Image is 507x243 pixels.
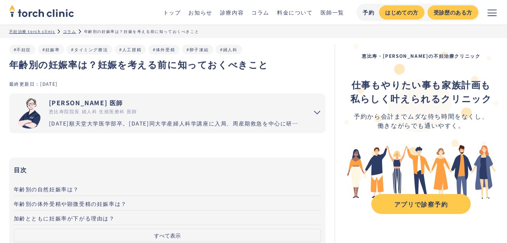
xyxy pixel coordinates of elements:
a: 年齢別の自然妊娠率は？ [14,181,321,196]
span: 年齢別の体外受精や顕微受精の妊娠率は？ [14,200,127,207]
div: アプリで診察予約 [378,199,464,209]
a: トップ [163,8,181,16]
a: 年齢別の体外受精や顕微受精の妊娠率は？ [14,196,321,210]
div: [DATE]順天堂大学医学部卒。[DATE]同大学産婦人科学講座に入局、周産期救急を中心に研鑽を重ねる。[DATE]国内有数の不妊治療施設セントマザー産婦人科医院で、女性不妊症のみでなく男性不妊... [49,119,303,127]
div: 受診歴のある方 [434,8,472,16]
button: すべて表示 [14,229,321,242]
h3: 目次 [14,164,321,175]
strong: 恵比寿・[PERSON_NAME]の不妊治療クリニック [362,52,480,59]
div: 最終更新日： [9,80,40,87]
a: コラム [63,28,76,34]
a: #不妊症 [14,46,31,52]
span: 年齢別の自然妊娠率は？ [14,185,79,193]
a: 医師一覧 [321,8,344,16]
strong: 私らしく叶えられるクリニック [350,91,492,105]
a: はじめての方 [379,5,424,20]
a: 加齢とともに妊娠率が下がる理由は？ [14,210,321,225]
a: 料金について [277,8,313,16]
a: home [9,5,74,19]
strong: 仕事もやりたい事も家族計画も [351,78,491,91]
summary: 市山 卓彦 [PERSON_NAME] 医師 恵比寿院院長 婦人科 生殖医療科 医師 [DATE]順天堂大学医学部卒。[DATE]同大学産婦人科学講座に入局、周産期救急を中心に研鑽を重ねる。[D... [9,93,326,133]
span: 加齢とともに妊娠率が下がる理由は？ [14,214,115,222]
div: 年齢別の妊娠率は？妊娠を考える前に知っておくべきこと [84,28,199,34]
h1: 年齢別の妊娠率は？妊娠を考える前に知っておくべきこと [9,57,326,71]
a: #体外受精 [153,46,175,52]
div: はじめての方 [385,8,418,16]
a: アプリで診察予約 [371,194,471,214]
div: 予約 [363,8,374,16]
div: 恵比寿院院長 婦人科 生殖医療科 医師 [49,108,303,115]
img: 市山 卓彦 [14,98,44,129]
a: #卵子凍結 [186,46,209,52]
a: #タイミング療法 [71,46,108,52]
img: torch clinic [9,2,74,19]
a: #婦人科 [220,46,237,52]
ul: パンくずリスト [9,28,498,34]
a: お知らせ [188,8,212,16]
div: 予約から会計までムダな待ち時間をなくし、 働きながらでも通いやすく。 [350,111,492,130]
a: [PERSON_NAME] 医師 恵比寿院院長 婦人科 生殖医療科 医師 [DATE]順天堂大学医学部卒。[DATE]同大学産婦人科学講座に入局、周産期救急を中心に研鑽を重ねる。[DATE]国内... [9,93,303,133]
a: 受診歴のある方 [428,5,478,20]
a: 診療内容 [220,8,244,16]
div: [PERSON_NAME] 医師 [49,98,303,107]
a: 不妊治療 torch clinic [9,28,55,34]
a: #人工授精 [119,46,141,52]
div: ‍ ‍ [350,78,492,105]
div: [DATE] [40,80,58,87]
a: #妊娠率 [42,46,60,52]
a: コラム [251,8,269,16]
